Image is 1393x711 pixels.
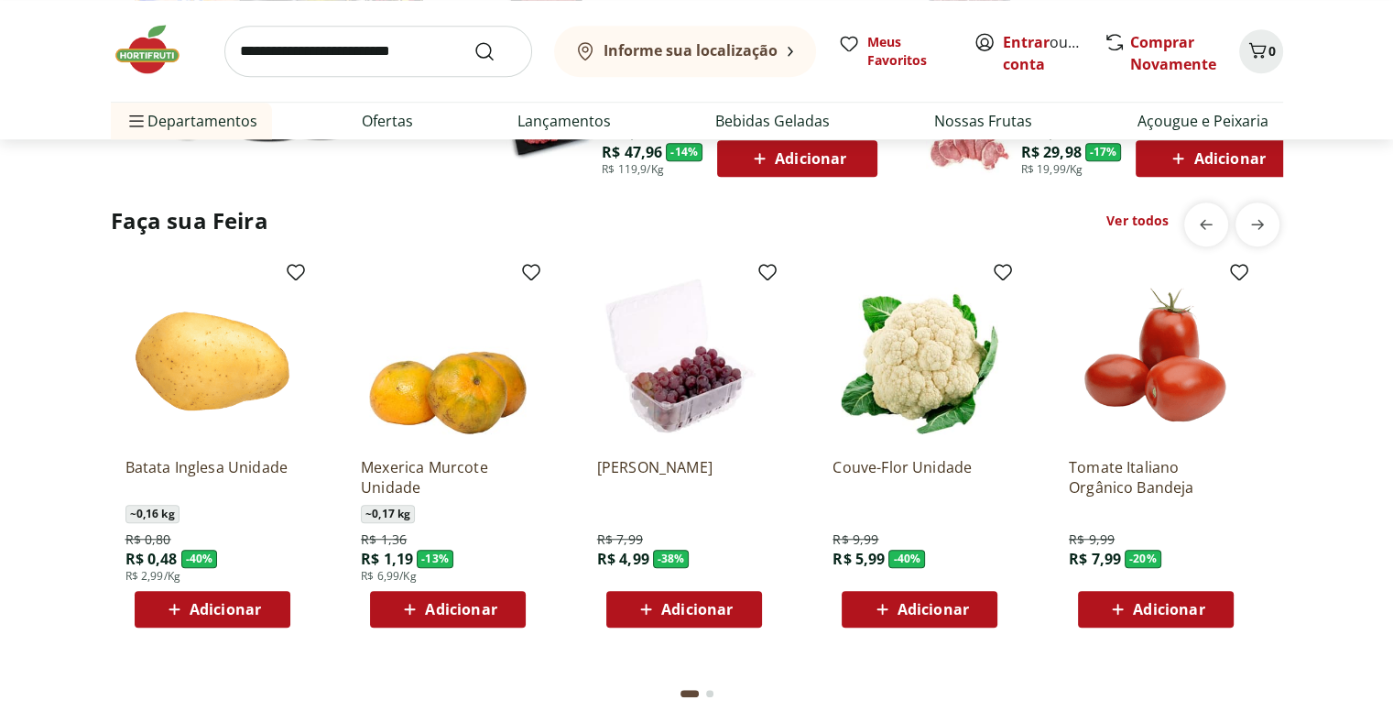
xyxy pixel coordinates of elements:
[1069,268,1243,443] img: Tomate Italiano Orgânico Bandeja
[517,110,611,132] a: Lançamentos
[717,140,877,177] button: Adicionar
[1136,140,1296,177] button: Adicionar
[898,602,969,617] span: Adicionar
[748,148,846,170] span: Adicionar
[417,550,453,568] span: - 13 %
[1069,531,1115,549] span: R$ 9,99
[1003,32,1104,74] a: Criar conta
[1137,110,1268,132] a: Açougue e Peixaria
[666,143,702,161] span: - 14 %
[361,505,415,523] span: ~ 0,17 kg
[111,22,202,77] img: Hortifruti
[1069,457,1243,498] a: Tomate Italiano Orgânico Bandeja
[125,549,178,569] span: R$ 0,48
[1069,549,1121,569] span: R$ 7,99
[597,549,649,569] span: R$ 4,99
[833,549,885,569] span: R$ 5,99
[715,110,830,132] a: Bebidas Geladas
[604,40,778,60] b: Informe sua localização
[1133,602,1204,617] span: Adicionar
[425,602,496,617] span: Adicionar
[361,569,417,584] span: R$ 6,99/Kg
[602,142,662,162] span: R$ 47,96
[833,268,1007,443] img: Couve-Flor Unidade
[1085,143,1122,161] span: - 17 %
[190,602,261,617] span: Adicionar
[224,26,532,77] input: search
[135,591,290,628] button: Adicionar
[1239,29,1283,73] button: Carrinho
[125,99,147,143] button: Menu
[1003,31,1084,75] span: ou
[842,591,997,628] button: Adicionar
[833,531,878,549] span: R$ 9,99
[181,550,218,568] span: - 40 %
[361,549,413,569] span: R$ 1,19
[361,268,535,443] img: Mexerica Murcote Unidade
[1125,550,1161,568] span: - 20 %
[833,457,1007,498] a: Couve-Flor Unidade
[597,268,771,443] img: Uva Rosada Embalada
[1021,142,1082,162] span: R$ 29,98
[125,569,181,584] span: R$ 2,99/Kg
[1021,162,1083,177] span: R$ 19,99/Kg
[597,531,643,549] span: R$ 7,99
[125,268,299,443] img: Batata Inglesa Unidade
[125,99,257,143] span: Departamentos
[597,457,771,498] a: [PERSON_NAME]
[888,550,925,568] span: - 40 %
[606,591,762,628] button: Adicionar
[1106,212,1169,230] a: Ver todos
[602,162,664,177] span: R$ 119,9/Kg
[554,26,816,77] button: Informe sua localização
[1167,148,1265,170] span: Adicionar
[125,505,180,523] span: ~ 0,16 kg
[934,110,1032,132] a: Nossas Frutas
[867,33,952,70] span: Meus Favoritos
[661,602,733,617] span: Adicionar
[653,550,690,568] span: - 38 %
[111,206,268,235] h2: Faça sua Feira
[473,40,517,62] button: Submit Search
[1235,202,1279,246] button: next
[125,531,171,549] span: R$ 0,80
[362,110,413,132] a: Ofertas
[1184,202,1228,246] button: previous
[125,457,299,498] a: Batata Inglesa Unidade
[370,591,526,628] button: Adicionar
[361,531,407,549] span: R$ 1,36
[838,33,952,70] a: Meus Favoritos
[1130,32,1216,74] a: Comprar Novamente
[361,457,535,498] a: Mexerica Murcote Unidade
[1078,591,1234,628] button: Adicionar
[1003,32,1050,52] a: Entrar
[1268,42,1276,60] span: 0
